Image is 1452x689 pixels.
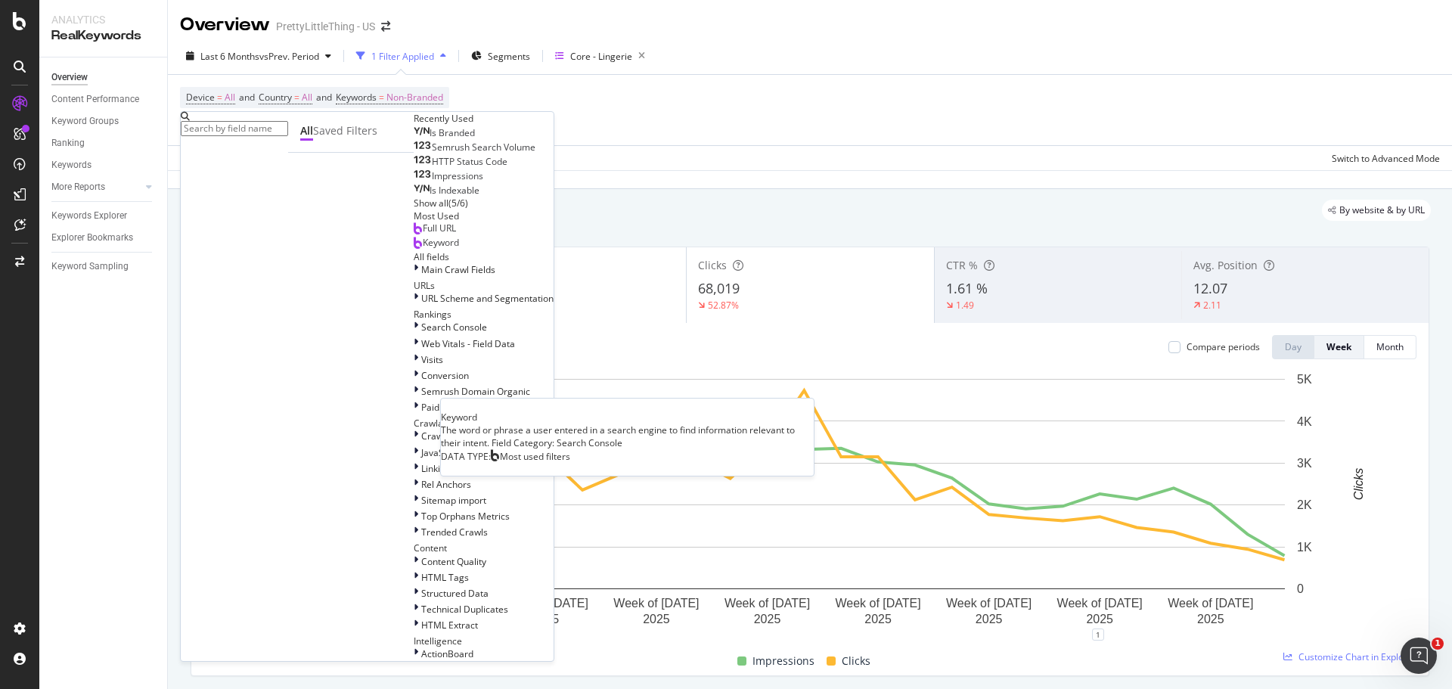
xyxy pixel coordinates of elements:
[1197,613,1224,625] text: 2025
[294,91,299,104] span: =
[51,113,157,129] a: Keyword Groups
[500,450,570,463] span: Most used filters
[51,92,139,107] div: Content Performance
[956,299,974,312] div: 1.49
[421,510,510,523] span: Top Orphans Metrics
[51,208,157,224] a: Keywords Explorer
[488,50,530,63] span: Segments
[414,209,554,222] div: Most Used
[217,91,222,104] span: =
[946,258,978,272] span: CTR %
[1092,628,1104,641] div: 1
[180,12,270,38] div: Overview
[421,430,520,442] span: Crawls and Visits (Logs)
[1297,373,1312,386] text: 5K
[421,385,530,398] span: Semrush Domain Organic
[313,123,377,138] div: Saved Filters
[1364,335,1416,359] button: Month
[51,259,157,275] a: Keyword Sampling
[1285,340,1302,353] div: Day
[203,371,1405,635] svg: A chart.
[432,169,483,182] span: Impressions
[1193,279,1227,297] span: 12.07
[421,478,471,491] span: Rel Anchors
[1168,597,1253,610] text: Week of [DATE]
[946,279,988,297] span: 1.61 %
[643,613,670,625] text: 2025
[421,603,508,616] span: Technical Duplicates
[421,263,495,276] span: Main Crawl Fields
[1332,152,1440,165] div: Switch to Advanced Mode
[1297,414,1312,427] text: 4K
[414,542,554,554] div: Content
[1283,650,1416,663] a: Customize Chart in Explorer
[430,184,479,197] span: Is Indexable
[225,87,235,108] span: All
[51,208,127,224] div: Keywords Explorer
[423,222,456,234] span: Full URL
[613,597,699,610] text: Week of [DATE]
[316,91,332,104] span: and
[51,113,119,129] div: Keyword Groups
[51,179,141,195] a: More Reports
[1297,582,1304,595] text: 0
[51,157,157,173] a: Keywords
[1326,146,1440,170] button: Switch to Advanced Mode
[51,70,157,85] a: Overview
[414,308,554,321] div: Rankings
[414,197,448,209] div: Show all
[946,597,1032,610] text: Week of [DATE]
[441,424,814,449] div: The word or phrase a user entered in a search engine to find information relevant to their intent...
[864,613,892,625] text: 2025
[724,597,810,610] text: Week of [DATE]
[414,279,554,292] div: URLs
[421,494,486,507] span: Sitemap import
[549,44,651,68] button: Core - Lingerie
[259,91,292,104] span: Country
[414,112,554,125] div: Recently Used
[1297,457,1312,470] text: 3K
[421,321,487,334] span: Search Console
[432,141,535,154] span: Semrush Search Volume
[430,126,475,139] span: Is Branded
[421,401,471,414] span: Paid Search
[1086,613,1113,625] text: 2025
[421,369,469,382] span: Conversion
[421,446,489,459] span: JavaScript Crawl
[1057,597,1143,610] text: Week of [DATE]
[414,250,554,263] div: All fields
[180,44,337,68] button: Last 6 MonthsvsPrev. Period
[421,462,451,475] span: Linking
[441,450,491,463] span: DATA TYPE:
[1272,335,1314,359] button: Day
[186,91,215,104] span: Device
[300,123,313,138] div: All
[1193,258,1258,272] span: Avg. Position
[386,87,443,108] span: Non-Branded
[421,526,488,538] span: Trended Crawls
[51,135,157,151] a: Ranking
[371,50,434,63] div: 1 Filter Applied
[421,619,478,632] span: HTML Extract
[381,21,390,32] div: arrow-right-arrow-left
[1339,206,1425,215] span: By website & by URL
[842,652,870,670] span: Clicks
[1203,299,1221,312] div: 2.11
[1432,638,1444,650] span: 1
[421,292,554,305] span: URL Scheme and Segmentation
[698,279,740,297] span: 68,019
[1401,638,1437,674] iframe: Intercom live chat
[754,613,781,625] text: 2025
[441,411,814,424] div: Keyword
[570,50,632,63] div: Core - Lingerie
[414,417,554,430] div: Crawlability
[423,236,459,249] span: Keyword
[835,597,920,610] text: Week of [DATE]
[432,155,507,168] span: HTTP Status Code
[259,50,319,63] span: vs Prev. Period
[503,597,588,610] text: Week of [DATE]
[421,337,515,350] span: Web Vitals - Field Data
[51,135,85,151] div: Ranking
[1322,200,1431,221] div: legacy label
